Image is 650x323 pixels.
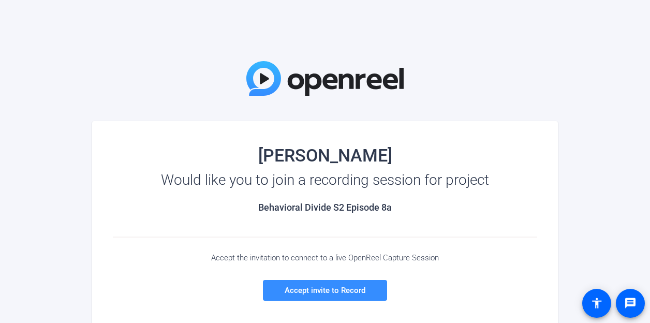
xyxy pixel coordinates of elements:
div: Accept the invitation to connect to a live OpenReel Capture Session [113,253,537,262]
img: OpenReel Logo [246,61,404,96]
mat-icon: accessibility [590,297,603,310]
span: Accept invite to Record [285,286,365,295]
h2: Behavioral Divide S2 Episode 8a [113,202,537,213]
div: Would like you to join a recording session for project [113,172,537,188]
a: Accept invite to Record [263,280,387,301]
div: [PERSON_NAME] [113,147,537,164]
mat-icon: message [624,297,637,310]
